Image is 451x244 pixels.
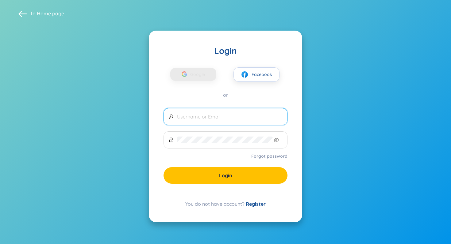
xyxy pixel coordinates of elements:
div: You do not have account? [164,200,287,208]
div: Login [164,45,287,56]
span: lock [169,137,174,142]
a: Forgot password [251,153,287,159]
a: Home page [37,10,64,17]
span: To [30,10,64,17]
a: Register [246,201,266,207]
input: Username or Email [177,113,282,120]
button: Login [164,167,287,184]
span: Login [219,172,232,179]
button: Google [170,68,216,81]
span: user [169,114,174,119]
span: eye-invisible [274,137,279,142]
span: Facebook [252,71,272,78]
span: Google [190,68,208,81]
button: facebookFacebook [233,67,279,82]
div: or [164,92,287,98]
img: facebook [241,71,249,78]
